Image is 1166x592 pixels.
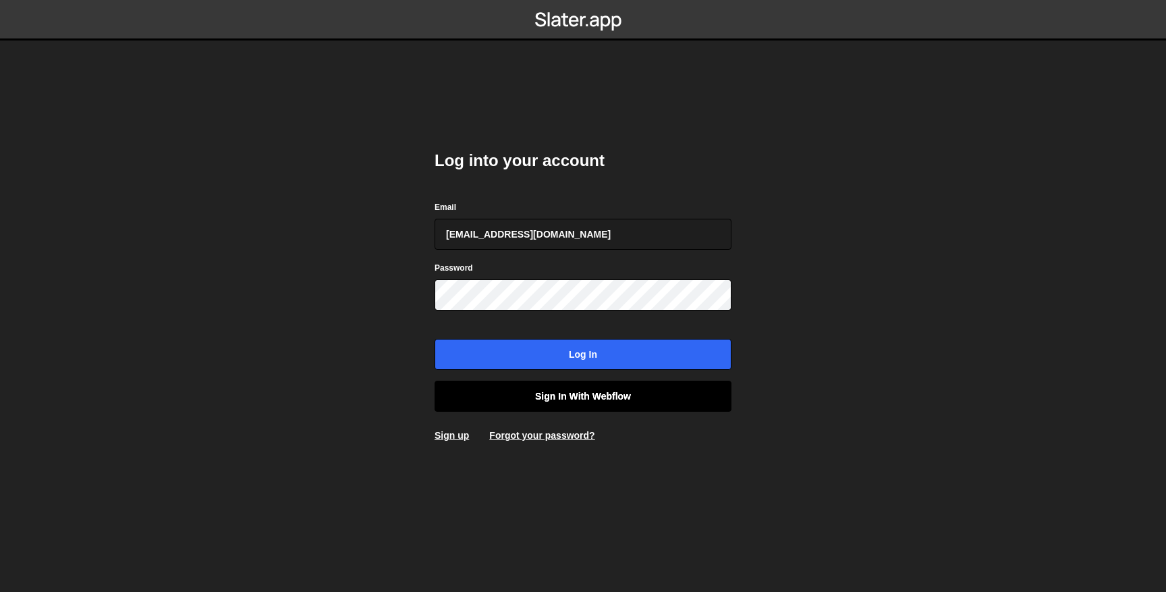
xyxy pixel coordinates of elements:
h2: Log into your account [435,150,731,171]
a: Sign in with Webflow [435,381,731,412]
input: Log in [435,339,731,370]
label: Email [435,200,456,214]
a: Forgot your password? [489,430,594,441]
label: Password [435,261,473,275]
a: Sign up [435,430,469,441]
